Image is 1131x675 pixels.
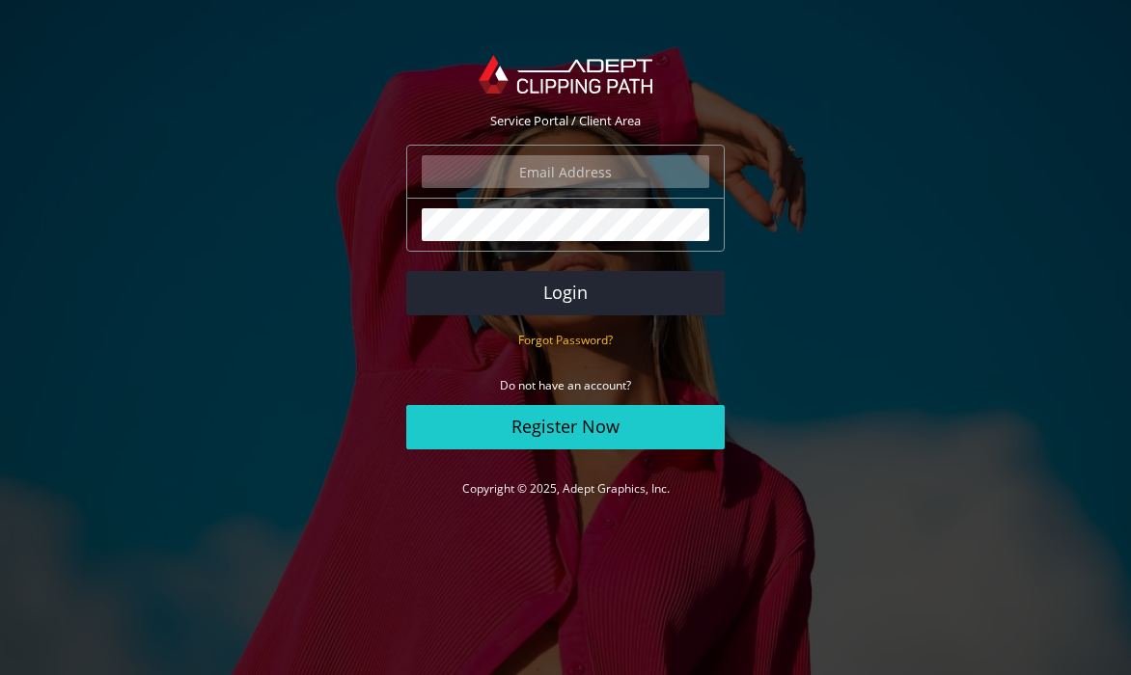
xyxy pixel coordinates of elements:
input: Email Address [422,155,709,188]
button: Login [406,271,725,315]
span: Service Portal / Client Area [490,112,641,129]
a: Register Now [406,405,725,449]
small: Forgot Password? [518,332,613,348]
a: Forgot Password? [518,331,613,348]
small: Do not have an account? [500,377,631,393]
a: Copyright © 2025, Adept Graphics, Inc. [462,480,670,497]
img: Adept Graphics [479,55,651,94]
